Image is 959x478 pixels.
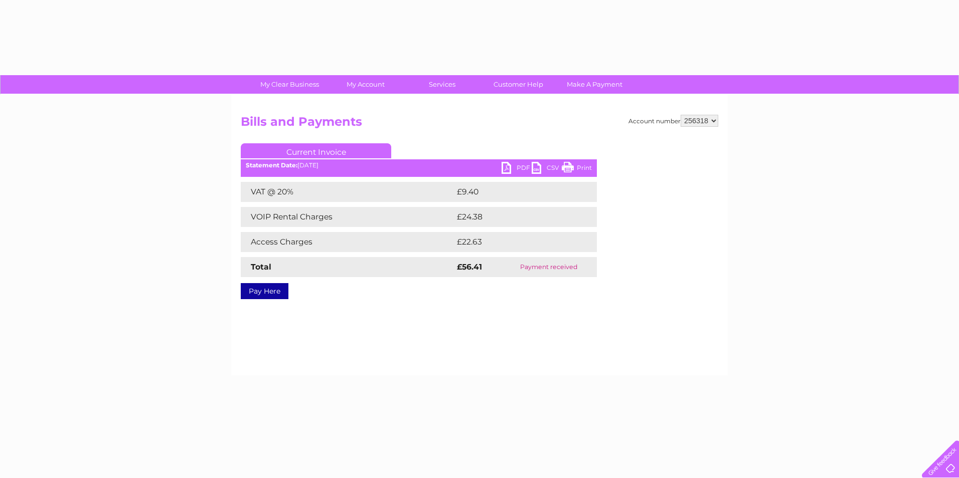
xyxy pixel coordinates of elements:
[454,207,577,227] td: £24.38
[553,75,636,94] a: Make A Payment
[248,75,331,94] a: My Clear Business
[251,262,271,272] strong: Total
[562,162,592,176] a: Print
[501,257,597,277] td: Payment received
[241,283,288,299] a: Pay Here
[241,162,597,169] div: [DATE]
[454,232,576,252] td: £22.63
[241,182,454,202] td: VAT @ 20%
[401,75,484,94] a: Services
[241,115,718,134] h2: Bills and Payments
[241,232,454,252] td: Access Charges
[454,182,574,202] td: £9.40
[628,115,718,127] div: Account number
[532,162,562,176] a: CSV
[477,75,560,94] a: Customer Help
[241,207,454,227] td: VOIP Rental Charges
[246,161,297,169] b: Statement Date:
[457,262,482,272] strong: £56.41
[325,75,407,94] a: My Account
[502,162,532,176] a: PDF
[241,143,391,158] a: Current Invoice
